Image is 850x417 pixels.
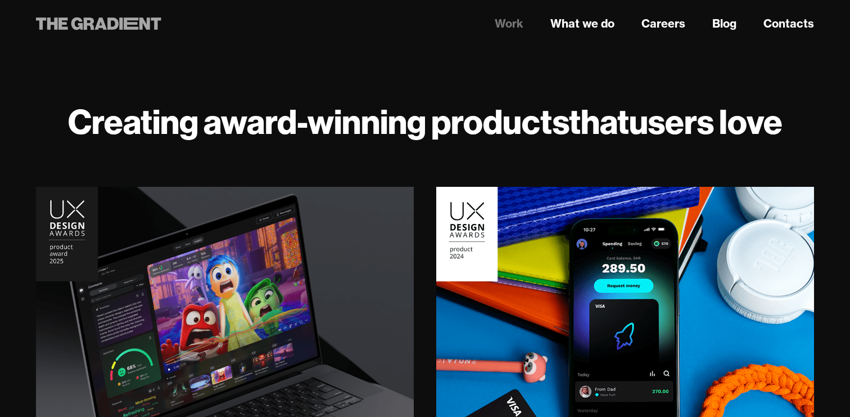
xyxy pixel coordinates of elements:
a: Careers [641,15,685,32]
a: Contacts [763,15,814,32]
a: What we do [550,15,614,32]
strong: that [569,100,629,143]
a: Blog [712,15,736,32]
a: Work [495,15,523,32]
h1: Creating award-winning products users love [36,101,814,142]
